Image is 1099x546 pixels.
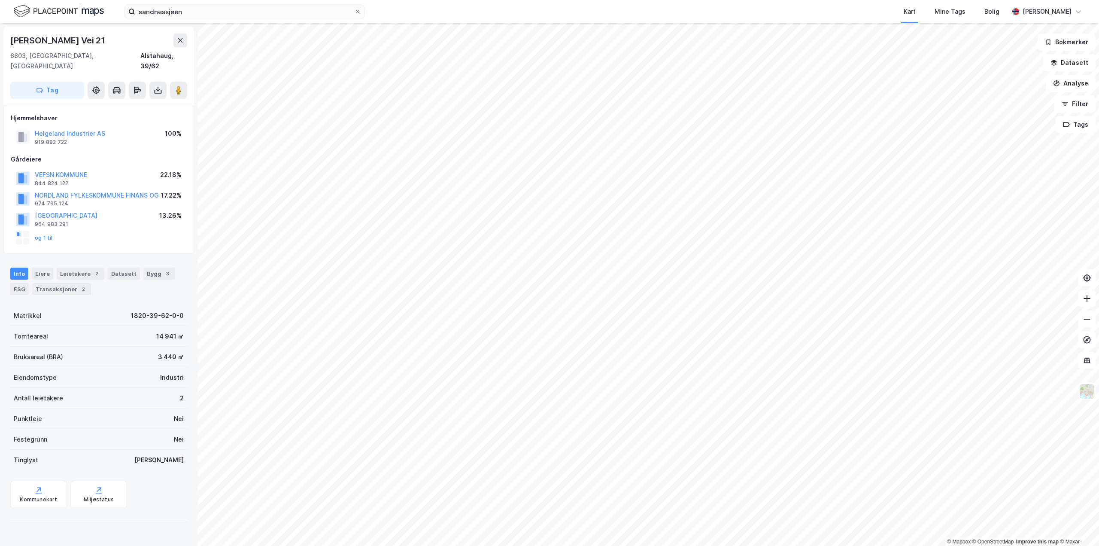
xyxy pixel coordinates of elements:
div: Kart [904,6,916,17]
img: logo.f888ab2527a4732fd821a326f86c7f29.svg [14,4,104,19]
div: ESG [10,283,29,295]
div: Tomteareal [14,331,48,342]
div: Miljøstatus [84,496,114,503]
a: Improve this map [1016,539,1059,545]
div: Eiere [32,268,53,280]
div: Kommunekart [20,496,57,503]
div: 14 941 ㎡ [156,331,184,342]
iframe: Chat Widget [1056,505,1099,546]
div: Eiendomstype [14,372,57,383]
div: 2 [79,285,88,293]
div: Transaksjoner [32,283,91,295]
div: Matrikkel [14,311,42,321]
div: 100% [165,128,182,139]
button: Analyse [1046,75,1096,92]
div: 974 795 124 [35,200,68,207]
div: 844 824 122 [35,180,68,187]
img: Z [1079,383,1095,400]
button: Datasett [1043,54,1096,71]
div: Hjemmelshaver [11,113,187,123]
div: Punktleie [14,414,42,424]
div: 22.18% [160,170,182,180]
div: [PERSON_NAME] [1023,6,1072,17]
button: Tags [1056,116,1096,133]
div: Nei [174,434,184,445]
button: Filter [1054,95,1096,113]
div: Nei [174,414,184,424]
div: 2 [180,393,184,403]
div: Bruksareal (BRA) [14,352,63,362]
div: Antall leietakere [14,393,63,403]
div: Tinglyst [14,455,38,465]
div: [PERSON_NAME] Vei 21 [10,34,107,47]
input: Søk på adresse, matrikkel, gårdeiere, leietakere eller personer [135,5,354,18]
div: 13.26% [159,210,182,221]
button: Bokmerker [1038,34,1096,51]
div: Datasett [108,268,140,280]
div: 2 [92,269,101,278]
div: 8803, [GEOGRAPHIC_DATA], [GEOGRAPHIC_DATA] [10,51,140,71]
div: [PERSON_NAME] [134,455,184,465]
button: Tag [10,82,84,99]
div: 1820-39-62-0-0 [131,311,184,321]
div: Festegrunn [14,434,47,445]
div: Bygg [143,268,175,280]
div: 3 440 ㎡ [158,352,184,362]
div: Gårdeiere [11,154,187,165]
div: Kontrollprogram for chat [1056,505,1099,546]
div: Industri [160,372,184,383]
div: Mine Tags [935,6,965,17]
div: 3 [163,269,172,278]
div: Leietakere [57,268,104,280]
a: OpenStreetMap [972,539,1014,545]
div: Alstahaug, 39/62 [140,51,187,71]
a: Mapbox [947,539,971,545]
div: 964 983 291 [35,221,68,228]
div: Bolig [984,6,999,17]
div: 919 892 722 [35,139,67,146]
div: 17.22% [161,190,182,201]
div: Info [10,268,28,280]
